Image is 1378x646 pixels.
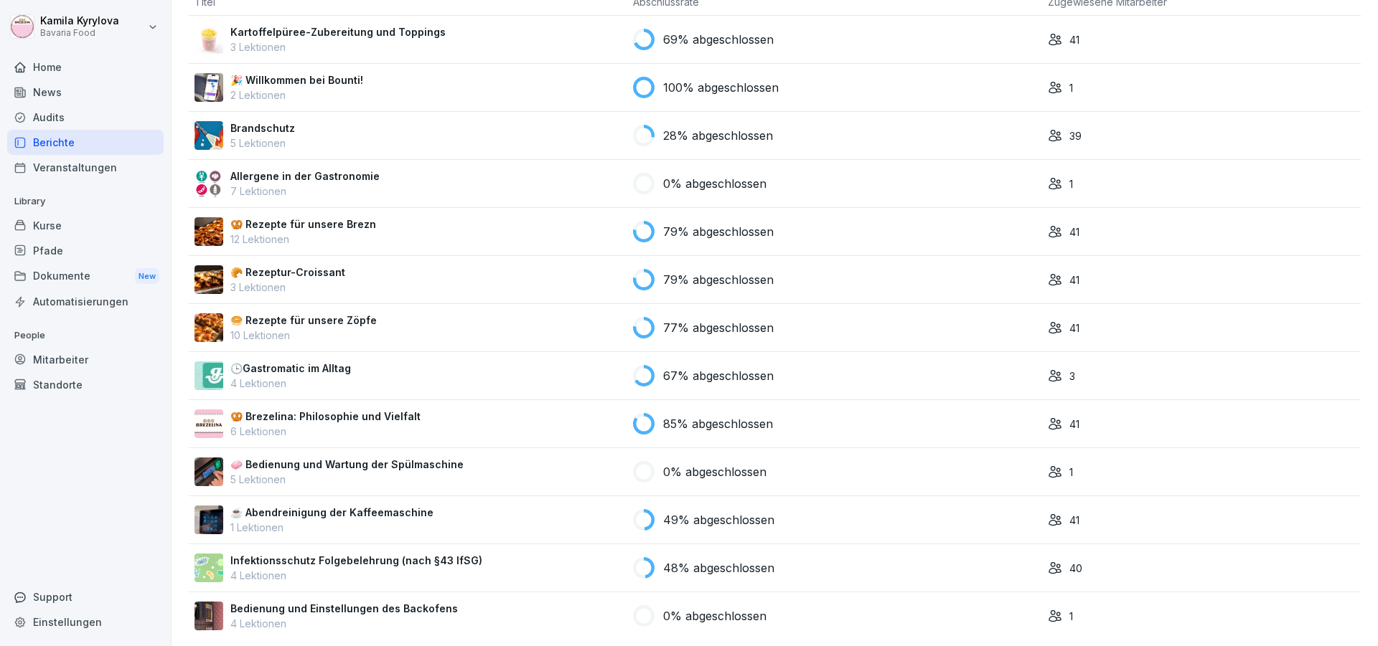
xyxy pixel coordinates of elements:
[230,520,433,535] p: 1 Lektionen
[230,601,458,616] p: Bedienung und Einstellungen des Backofens
[1069,32,1079,47] p: 41
[663,511,774,528] p: 49% abgeschlossen
[230,168,380,184] p: Allergene in der Gastronomie
[7,130,164,155] a: Berichte
[1069,224,1079,239] p: 41
[230,39,446,54] p: 3 Lektionen
[230,313,377,328] p: 🥯 Rezepte für unsere Zöpfe
[7,190,164,213] p: Library
[1069,176,1073,191] p: 1
[230,232,376,247] p: 12 Lektionen
[7,609,164,635] a: Einstellungen
[230,361,351,376] p: 🕒Gastromatic im Alltag
[663,463,767,480] p: 0% abgeschlossen
[663,271,774,288] p: 79% abgeschlossen
[1069,369,1075,384] p: 3
[194,169,223,198] img: wi6qaxf14ni09ll6d10wcg5r.png
[230,217,376,232] p: 🥨 Rezepte für unsere Brezn
[230,328,377,343] p: 10 Lektionen
[230,472,464,487] p: 5 Lektionen
[1069,128,1082,143] p: 39
[194,73,223,102] img: b4eu0mai1tdt6ksd7nlke1so.png
[7,238,164,263] a: Pfade
[230,280,345,295] p: 3 Lektionen
[230,24,446,39] p: Kartoffelpüree-Zubereitung und Toppings
[663,127,773,144] p: 28% abgeschlossen
[230,616,458,631] p: 4 Lektionen
[7,54,164,80] a: Home
[663,319,774,336] p: 77% abgeschlossen
[230,424,421,439] p: 6 Lektionen
[230,120,295,136] p: Brandschutz
[1069,561,1082,576] p: 40
[230,72,363,87] p: 🎉 Willkommen bei Bounti!
[194,602,223,630] img: l09wtd12x1dawatepxod0wyo.png
[7,155,164,180] a: Veranstaltungen
[7,263,164,290] a: DokumenteNew
[1069,272,1079,288] p: 41
[194,25,223,54] img: ur5kfpj4g1mhuir9rzgpc78h.png
[230,457,464,472] p: 🧼 Bedienung und Wartung der Spülmaschine
[663,367,774,384] p: 67% abgeschlossen
[663,607,767,624] p: 0% abgeschlossen
[40,28,119,38] p: Bavaria Food
[230,568,482,583] p: 4 Lektionen
[7,263,164,290] div: Dokumente
[7,324,164,347] p: People
[1069,80,1073,95] p: 1
[663,223,774,240] p: 79% abgeschlossen
[194,505,223,534] img: um2bbbjq4dbxxqlrsbhdtvqt.png
[135,268,159,285] div: New
[194,361,223,390] img: zf1diywe2uika4nfqdkmjb3e.png
[194,554,223,582] img: tgff07aey9ahi6f4hltuk21p.png
[7,347,164,372] a: Mitarbeiter
[663,415,773,432] p: 85% abgeschlossen
[663,175,767,192] p: 0% abgeschlossen
[7,584,164,609] div: Support
[230,409,421,424] p: 🥨 Brezelina: Philosophie und Vielfalt
[7,105,164,130] a: Audits
[663,559,774,576] p: 48% abgeschlossen
[7,213,164,238] a: Kurse
[663,31,774,48] p: 69% abgeschlossen
[230,376,351,391] p: 4 Lektionen
[194,217,223,246] img: wxm90gn7bi8v0z1otajcw90g.png
[230,265,345,280] p: 🥐 Rezeptur-Croissant
[194,457,223,486] img: hcrdr45r0dq7sapxekt8mety.png
[1069,417,1079,432] p: 41
[1069,465,1073,480] p: 1
[230,553,482,568] p: Infektionsschutz Folgebelehrung (nach §43 IfSG)
[194,121,223,150] img: b0iy7e1gfawqjs4nezxuanzk.png
[1069,609,1073,624] p: 1
[230,87,363,103] p: 2 Lektionen
[194,409,223,438] img: fkzffi32ddptk8ye5fwms4as.png
[230,136,295,151] p: 5 Lektionen
[40,15,119,27] p: Kamila Kyrylova
[1069,513,1079,528] p: 41
[194,313,223,342] img: g80a8fc6kexzniuu9it64ulf.png
[230,184,380,199] p: 7 Lektionen
[663,79,779,96] p: 100% abgeschlossen
[7,289,164,314] a: Automatisierungen
[7,372,164,397] a: Standorte
[194,265,223,294] img: uiwnpppfzomfnd70mlw8txee.png
[7,80,164,105] a: News
[1069,320,1079,336] p: 41
[230,505,433,520] p: ☕ Abendreinigung der Kaffeemaschine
